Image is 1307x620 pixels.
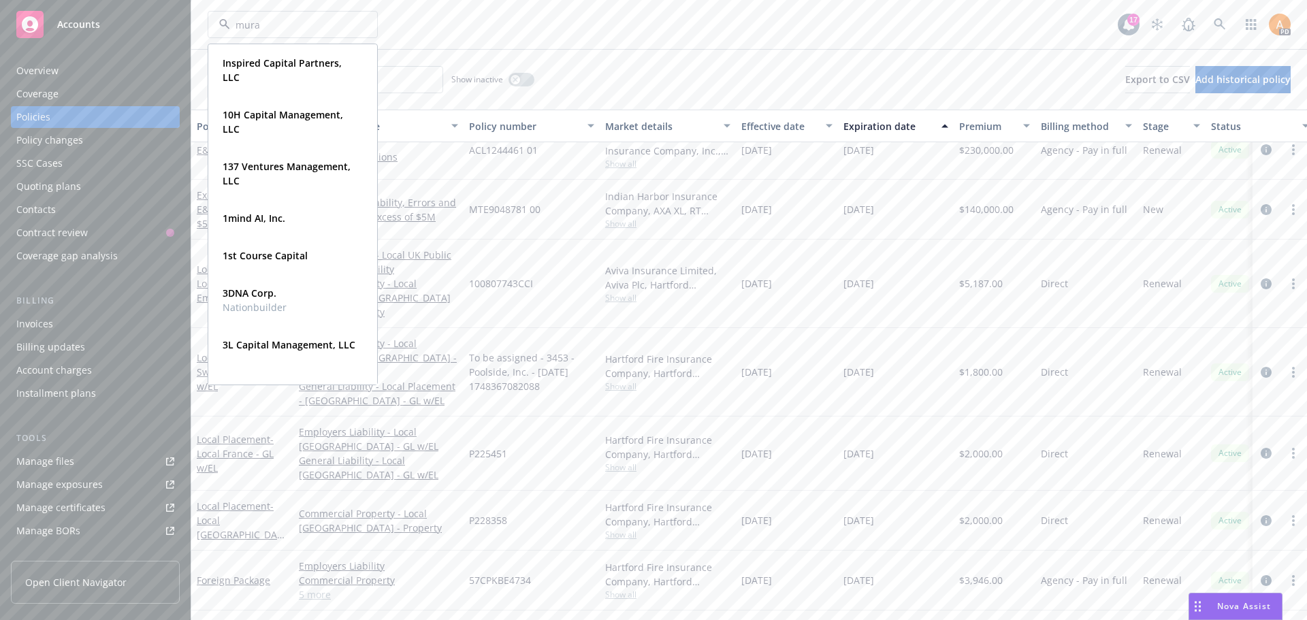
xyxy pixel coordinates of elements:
[16,60,59,82] div: Overview
[1125,73,1190,86] span: Export to CSV
[605,352,730,380] div: Hartford Fire Insurance Company, Hartford Insurance Group, Hartford Insurance Group (Internationa...
[230,18,350,32] input: Filter by keyword
[959,513,1003,527] span: $2,000.00
[605,529,730,540] span: Show all
[1211,119,1294,133] div: Status
[16,222,88,244] div: Contract review
[16,359,92,381] div: Account charges
[605,292,730,304] span: Show all
[223,338,355,351] strong: 3L Capital Management, LLC
[16,520,80,542] div: Manage BORs
[1189,593,1206,619] div: Drag to move
[1143,119,1185,133] div: Stage
[197,351,274,393] span: - Switzerland - GL w/EL
[11,222,180,244] a: Contract review
[11,294,180,308] div: Billing
[605,129,730,158] div: Associated Industries Insurance Company, Inc., AmTrust Financial Services, RT Specialty Insurance...
[299,506,458,535] a: Commercial Property - Local [GEOGRAPHIC_DATA] - Property
[600,110,736,142] button: Market details
[11,245,180,267] a: Coverage gap analysis
[16,176,81,197] div: Quoting plans
[469,202,540,216] span: MTE9048781 00
[1125,66,1190,93] button: Export to CSV
[299,587,458,602] a: 5 more
[16,336,85,358] div: Billing updates
[1285,142,1302,158] a: more
[605,500,730,529] div: Hartford Fire Insurance Company, Hartford Insurance Group, Hartford Insurance Group (Internationa...
[1285,201,1302,218] a: more
[223,300,287,314] span: Nationbuilder
[843,365,874,379] span: [DATE]
[197,263,283,304] a: Local Placement
[605,461,730,473] span: Show all
[1041,573,1127,587] span: Agency - Pay in full
[843,143,874,157] span: [DATE]
[25,575,127,589] span: Open Client Navigator
[605,589,730,600] span: Show all
[1216,574,1244,587] span: Active
[11,474,180,495] a: Manage exposures
[843,119,933,133] div: Expiration date
[299,425,458,453] a: Employers Liability - Local [GEOGRAPHIC_DATA] - GL w/EL
[1216,447,1244,459] span: Active
[11,83,180,105] a: Coverage
[293,110,464,142] button: Lines of coverage
[1041,202,1127,216] span: Agency - Pay in full
[741,202,772,216] span: [DATE]
[605,380,730,392] span: Show all
[838,110,954,142] button: Expiration date
[11,431,180,445] div: Tools
[223,108,343,135] strong: 10H Capital Management, LLC
[1035,110,1137,142] button: Billing method
[843,446,874,461] span: [DATE]
[1285,445,1302,461] a: more
[1041,276,1068,291] span: Direct
[469,573,531,587] span: 57CPKBE4734
[1144,11,1171,38] a: Stop snowing
[1216,366,1244,378] span: Active
[1258,364,1274,380] a: circleInformation
[1258,572,1274,589] a: circleInformation
[741,365,772,379] span: [DATE]
[11,359,180,381] a: Account charges
[605,433,730,461] div: Hartford Fire Insurance Company, Hartford Insurance Group, Hartford Insurance Group (Internationa...
[605,263,730,292] div: Aviva Insurance Limited, Aviva Plc, Hartford Insurance Group (International), Towergate Insurance...
[605,189,730,218] div: Indian Harbor Insurance Company, AXA XL, RT Specialty Insurance Services, LLC (RSG Specialty, LLC)
[1041,119,1117,133] div: Billing method
[16,543,120,565] div: Summary of insurance
[299,336,458,379] a: Employers Liability - Local Placement - [GEOGRAPHIC_DATA] - GL w/EL
[741,143,772,157] span: [DATE]
[11,60,180,82] a: Overview
[197,144,268,157] a: E&O with Cyber
[1285,572,1302,589] a: more
[299,276,458,319] a: Employers Liability - Local Placement - [GEOGRAPHIC_DATA] Employers Liability
[11,543,180,565] a: Summary of insurance
[299,559,458,573] a: Employers Liability
[197,351,274,393] a: Local Placement
[16,382,96,404] div: Installment plans
[197,119,273,133] div: Policy details
[605,119,715,133] div: Market details
[11,129,180,151] a: Policy changes
[843,573,874,587] span: [DATE]
[16,451,74,472] div: Manage files
[469,143,538,157] span: ACL1244461 01
[16,497,106,519] div: Manage certificates
[843,202,874,216] span: [DATE]
[16,474,103,495] div: Manage exposures
[191,110,293,142] button: Policy details
[197,189,287,230] span: - XS E&O - Cyber $5M xs $5M (AXA XL)
[11,497,180,519] a: Manage certificates
[741,276,772,291] span: [DATE]
[843,276,874,291] span: [DATE]
[959,119,1015,133] div: Premium
[223,56,342,84] strong: Inspired Capital Partners, LLC
[1143,573,1182,587] span: Renewal
[741,446,772,461] span: [DATE]
[11,152,180,174] a: SSC Cases
[843,513,874,527] span: [DATE]
[1258,512,1274,529] a: circleInformation
[299,453,458,482] a: General Liability - Local [GEOGRAPHIC_DATA] - GL w/EL
[1137,110,1206,142] button: Stage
